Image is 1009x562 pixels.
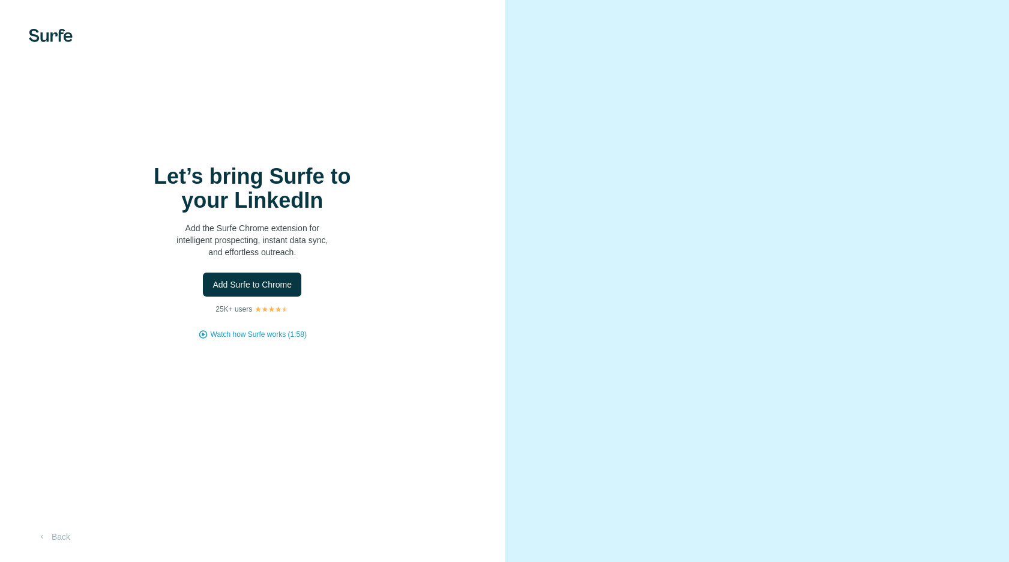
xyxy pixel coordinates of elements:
p: 25K+ users [215,304,252,315]
button: Back [29,526,79,548]
img: Rating Stars [255,306,289,313]
img: Surfe's logo [29,29,73,42]
button: Watch how Surfe works (1:58) [211,329,307,340]
button: Add Surfe to Chrome [203,273,301,297]
h1: Let’s bring Surfe to your LinkedIn [132,165,372,213]
p: Add the Surfe Chrome extension for intelligent prospecting, instant data sync, and effortless out... [132,222,372,258]
span: Add Surfe to Chrome [212,279,292,291]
